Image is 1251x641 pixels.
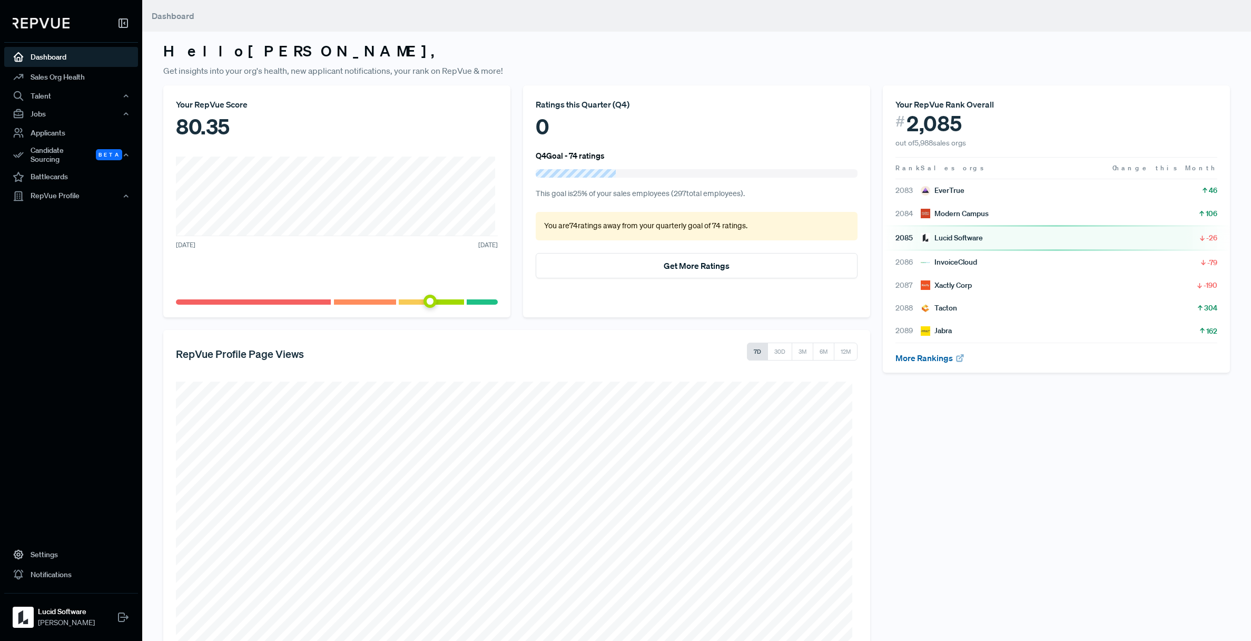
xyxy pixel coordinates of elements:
[813,343,834,361] button: 6M
[792,343,813,361] button: 3M
[895,99,994,110] span: Your RepVue Rank Overall
[13,18,70,28] img: RepVue
[895,185,921,196] span: 2083
[176,240,195,250] span: [DATE]
[895,232,921,244] span: 2085
[921,186,930,196] img: EverTrue
[152,11,194,21] span: Dashboard
[895,208,921,219] span: 2084
[921,163,986,172] span: Sales orgs
[767,343,792,361] button: 30D
[921,208,989,219] div: Modern Campus
[895,138,966,148] span: out of 5,988 sales orgs
[4,167,138,187] a: Battlecards
[4,105,138,123] button: Jobs
[921,280,930,290] img: Xactly Corp
[921,280,972,291] div: Xactly Corp
[4,187,138,205] button: RepVue Profile
[163,64,1230,77] p: Get insights into your org's health, new applicant notifications, your rank on RepVue & more!
[907,111,962,136] span: 2,085
[921,257,977,268] div: InvoiceCloud
[921,209,930,218] img: Modern Campus
[895,111,905,132] span: #
[895,303,921,314] span: 2088
[536,253,858,278] button: Get More Ratings
[1209,185,1217,196] span: 46
[1206,208,1217,219] span: 106
[4,47,138,67] a: Dashboard
[4,565,138,585] a: Notifications
[176,347,304,360] h5: RepVue Profile Page Views
[895,325,921,336] span: 2089
[921,303,957,314] div: Tacton
[895,353,965,363] a: More Rankings
[478,240,498,250] span: [DATE]
[921,185,964,196] div: EverTrue
[747,343,768,361] button: 7D
[544,220,849,232] p: You are 74 ratings away from your quarterly goal of 74 ratings .
[834,343,858,361] button: 12M
[921,232,983,244] div: Lucid Software
[4,593,138,633] a: Lucid SoftwareLucid Software[PERSON_NAME]
[895,257,921,268] span: 2086
[4,87,138,105] button: Talent
[895,163,921,173] span: Rank
[163,42,1230,60] h3: Hello [PERSON_NAME] ,
[1206,232,1217,243] span: -26
[536,188,858,200] p: This goal is 25 % of your sales employees ( 297 total employees).
[921,233,930,242] img: Lucid Software
[4,123,138,143] a: Applicants
[536,151,605,160] h6: Q4 Goal - 74 ratings
[1204,303,1217,313] span: 304
[536,98,858,111] div: Ratings this Quarter ( Q4 )
[1112,163,1217,172] span: Change this Month
[4,143,138,167] button: Candidate Sourcing Beta
[1204,280,1217,290] span: -190
[895,280,921,291] span: 2087
[1206,326,1217,336] span: 162
[38,617,95,628] span: [PERSON_NAME]
[921,326,930,336] img: Jabra
[4,545,138,565] a: Settings
[15,609,32,626] img: Lucid Software
[38,606,95,617] strong: Lucid Software
[176,111,498,142] div: 80.35
[921,258,930,267] img: InvoiceCloud
[921,304,930,313] img: Tacton
[4,67,138,87] a: Sales Org Health
[921,325,952,336] div: Jabra
[4,143,138,167] div: Candidate Sourcing
[1207,257,1217,268] span: -79
[96,149,122,160] span: Beta
[536,111,858,142] div: 0
[176,98,498,111] div: Your RepVue Score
